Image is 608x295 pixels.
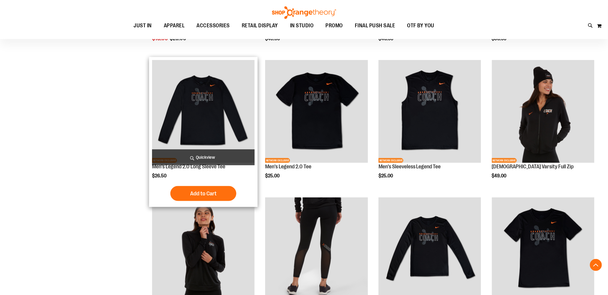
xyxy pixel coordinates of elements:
[242,19,278,32] span: RETAIL DISPLAY
[489,57,598,194] div: product
[379,164,441,170] a: Men's Sleeveless Legend Tee
[197,19,230,32] span: ACCESSORIES
[152,60,255,164] a: OTF Mens Coach FA23 Legend 2.0 LS Tee - Black primary imageNETWORK EXCLUSIVE
[492,164,574,170] a: [DEMOGRAPHIC_DATA] Varsity Full Zip
[379,158,403,163] span: NETWORK EXCLUSIVE
[170,186,236,201] button: Add to Cart
[265,173,280,179] span: $25.00
[191,19,236,33] a: ACCESSORIES
[271,6,337,19] img: Shop Orangetheory
[379,60,481,164] a: OTF Mens Coach FA23 Legend Sleeveless Tee - Black primary imageNETWORK EXCLUSIVE
[164,19,185,32] span: APPAREL
[128,19,158,33] a: JUST IN
[134,19,152,32] span: JUST IN
[152,164,225,170] a: Men's Legend 2.0 Long Sleeve Tee
[236,19,284,33] a: RETAIL DISPLAY
[492,173,508,179] span: $49.00
[407,19,435,32] span: OTF BY YOU
[376,57,484,194] div: product
[284,19,320,32] a: IN STUDIO
[320,19,349,33] a: PROMO
[265,158,290,163] span: NETWORK EXCLUSIVE
[262,57,371,194] div: product
[326,19,343,32] span: PROMO
[379,60,481,163] img: OTF Mens Coach FA23 Legend Sleeveless Tee - Black primary image
[152,173,167,179] span: $26.50
[492,158,517,163] span: NETWORK EXCLUSIVE
[492,60,595,164] a: OTF Ladies Coach FA23 Varsity Full Zip - Black primary imageNETWORK EXCLUSIVE
[379,173,394,179] span: $25.00
[290,19,314,32] span: IN STUDIO
[265,60,368,164] a: OTF Mens Coach FA23 Legend 2.0 SS Tee - Black primary imageNETWORK EXCLUSIVE
[190,190,217,197] span: Add to Cart
[590,259,602,271] button: Back To Top
[152,60,255,163] img: OTF Mens Coach FA23 Legend 2.0 LS Tee - Black primary image
[492,60,595,163] img: OTF Ladies Coach FA23 Varsity Full Zip - Black primary image
[158,19,191,33] a: APPAREL
[349,19,401,33] a: FINAL PUSH SALE
[149,57,258,207] div: product
[355,19,395,32] span: FINAL PUSH SALE
[152,149,255,165] a: Quickview
[401,19,441,33] a: OTF BY YOU
[265,164,311,170] a: Men's Legend 2.0 Tee
[265,60,368,163] img: OTF Mens Coach FA23 Legend 2.0 SS Tee - Black primary image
